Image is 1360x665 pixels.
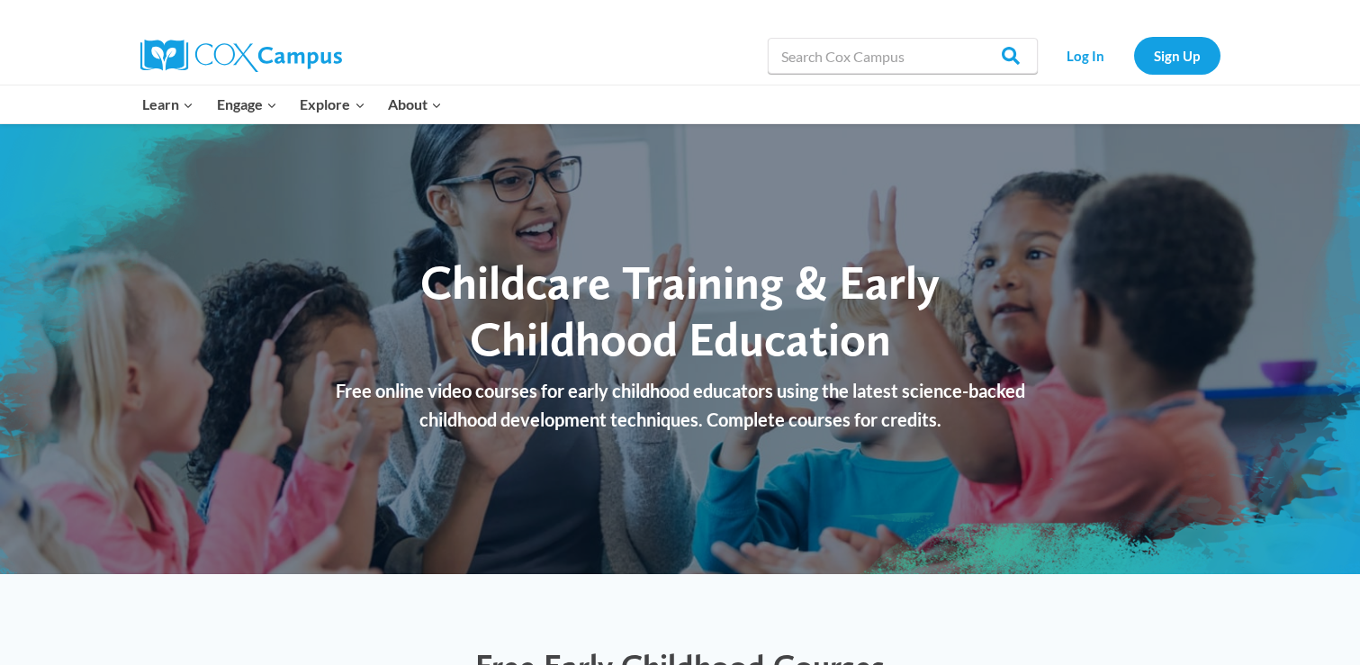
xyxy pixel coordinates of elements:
input: Search Cox Campus [768,38,1038,74]
nav: Secondary Navigation [1047,37,1220,74]
span: About [388,93,442,116]
img: Cox Campus [140,40,342,72]
span: Engage [217,93,277,116]
span: Explore [300,93,365,116]
a: Sign Up [1134,37,1220,74]
a: Log In [1047,37,1125,74]
p: Free online video courses for early childhood educators using the latest science-backed childhood... [316,376,1045,434]
nav: Primary Navigation [131,85,454,123]
span: Learn [142,93,194,116]
span: Childcare Training & Early Childhood Education [420,254,940,366]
